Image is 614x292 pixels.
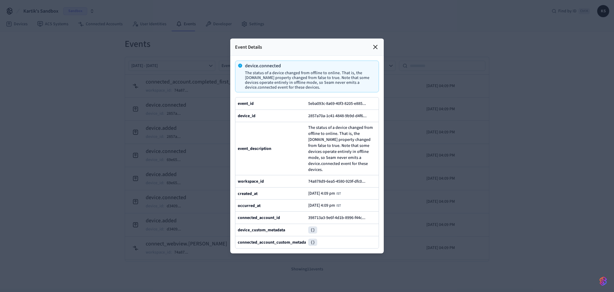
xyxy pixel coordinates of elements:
p: device.connected [245,63,374,68]
b: occurred_at [238,202,261,208]
b: workspace_id [238,178,264,184]
img: SeamLogoGradient.69752ec5.svg [600,276,607,286]
span: The status of a device changed from offline to online. That is, the [DOMAIN_NAME] property change... [308,125,376,173]
button: 5eba093c-8a69-40f3-8205-e885... [307,100,372,107]
p: The status of a device changed from offline to online. That is, the [DOMAIN_NAME] property change... [245,71,374,90]
b: connected_account_id [238,215,280,221]
b: device_id [238,113,255,119]
pre: {} [308,239,317,246]
span: IST [336,191,341,196]
p: Event Details [235,44,262,51]
b: event_id [238,101,254,107]
span: IST [336,203,341,208]
div: Asia/Calcutta [308,191,341,196]
span: [DATE] 4:09 pm [308,203,335,208]
div: Asia/Calcutta [308,203,341,208]
button: 74a878d9-6ea5-4580-929f-dfc0... [307,178,371,185]
b: connected_account_custom_metadata [238,239,310,245]
b: event_description [238,146,271,152]
button: 398713a3-9e6f-4d1b-8996-f44c... [307,214,371,221]
span: [DATE] 4:09 pm [308,191,335,196]
pre: {} [308,227,317,234]
button: 2857a70a-1c41-4848-9b9d-d4f6... [307,112,373,120]
b: device_custom_metadata [238,227,285,233]
b: created_at [238,190,258,196]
